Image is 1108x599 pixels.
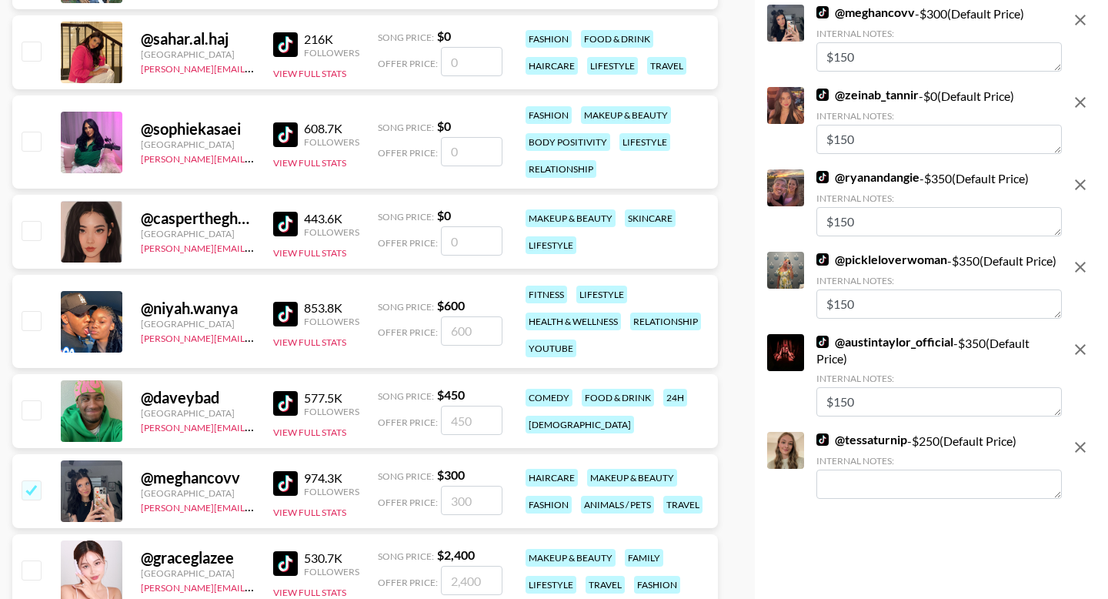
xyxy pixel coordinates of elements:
div: fashion [526,30,572,48]
a: @austintaylor_official [816,334,953,350]
div: haircare [526,469,578,487]
div: makeup & beauty [587,469,677,487]
div: @ meghancovv [141,468,255,487]
div: lifestyle [576,286,627,303]
div: - $ 250 (Default Price) [816,432,1062,499]
button: remove [1065,252,1096,283]
span: Song Price: [378,122,434,133]
img: TikTok [273,391,298,416]
img: TikTok [816,253,829,266]
div: [GEOGRAPHIC_DATA] [141,567,255,579]
div: - $ 0 (Default Price) [816,87,1062,154]
span: Song Price: [378,211,434,223]
div: skincare [625,209,676,227]
div: @ sophiekasaei [141,119,255,139]
div: travel [586,576,625,594]
div: - $ 300 (Default Price) [816,5,1062,72]
strong: $ 0 [437,119,451,133]
button: View Full Stats [273,507,346,518]
img: TikTok [273,212,298,236]
div: 443.6K [304,211,359,226]
div: relationship [630,313,701,330]
img: TikTok [816,171,829,183]
div: body positivity [526,133,610,151]
div: [GEOGRAPHIC_DATA] [141,49,255,60]
div: fashion [634,576,680,594]
img: TikTok [273,471,298,496]
div: @ graceglazee [141,548,255,567]
span: Song Price: [378,470,434,482]
img: TikTok [273,551,298,576]
div: @ daveybad [141,388,255,407]
img: TikTok [816,336,829,348]
button: remove [1065,432,1096,463]
img: TikTok [273,32,298,57]
div: makeup & beauty [526,209,616,227]
div: @ sahar.al.haj [141,29,255,49]
a: @zeinab_tannir [816,87,919,102]
a: [PERSON_NAME][EMAIL_ADDRESS][DOMAIN_NAME] [141,499,369,514]
div: [GEOGRAPHIC_DATA] [141,487,255,499]
a: [PERSON_NAME][EMAIL_ADDRESS][DOMAIN_NAME] [141,60,369,75]
strong: $ 2,400 [437,547,475,562]
span: Song Price: [378,32,434,43]
div: 577.5K [304,390,359,406]
div: food & drink [582,389,654,407]
div: youtube [526,340,576,357]
div: haircare [526,57,578,75]
div: [GEOGRAPHIC_DATA] [141,228,255,239]
span: Song Price: [378,550,434,562]
div: Internal Notes: [816,28,1062,39]
strong: $ 300 [437,467,465,482]
div: Followers [304,486,359,497]
div: [GEOGRAPHIC_DATA] [141,318,255,330]
span: Offer Price: [378,326,438,338]
img: TikTok [816,6,829,18]
div: lifestyle [526,576,576,594]
div: makeup & beauty [526,549,616,567]
span: Offer Price: [378,147,438,159]
div: 530.7K [304,550,359,566]
div: Followers [304,226,359,238]
div: fashion [526,496,572,514]
div: Internal Notes: [816,275,1062,286]
div: lifestyle [619,133,670,151]
input: 300 [441,486,502,515]
input: 600 [441,316,502,346]
a: @pickleloverwoman [816,252,947,267]
div: [GEOGRAPHIC_DATA] [141,407,255,419]
input: 0 [441,137,502,166]
div: lifestyle [587,57,638,75]
a: [PERSON_NAME][EMAIL_ADDRESS][DOMAIN_NAME] [141,579,369,594]
div: lifestyle [526,236,576,254]
div: Internal Notes: [816,192,1062,204]
div: Followers [304,406,359,417]
div: 216K [304,32,359,47]
button: View Full Stats [273,587,346,598]
div: travel [647,57,686,75]
div: makeup & beauty [581,106,671,124]
span: Offer Price: [378,237,438,249]
div: health & wellness [526,313,621,330]
img: TikTok [273,302,298,326]
div: comedy [526,389,572,407]
div: @ caspertheghostyy [141,209,255,228]
div: Internal Notes: [816,110,1062,122]
img: TikTok [273,122,298,147]
div: - $ 350 (Default Price) [816,252,1062,319]
textarea: $150 [816,125,1062,154]
div: relationship [526,160,596,178]
button: View Full Stats [273,68,346,79]
a: @ryanandangie [816,169,919,185]
strong: $ 600 [437,298,465,313]
div: 608.7K [304,121,359,136]
span: Offer Price: [378,58,438,69]
div: [GEOGRAPHIC_DATA] [141,139,255,150]
button: View Full Stats [273,336,346,348]
div: travel [663,496,703,514]
button: remove [1065,87,1096,118]
textarea: $150 [816,42,1062,72]
div: 853.8K [304,300,359,316]
span: Song Price: [378,301,434,313]
div: food & drink [581,30,653,48]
